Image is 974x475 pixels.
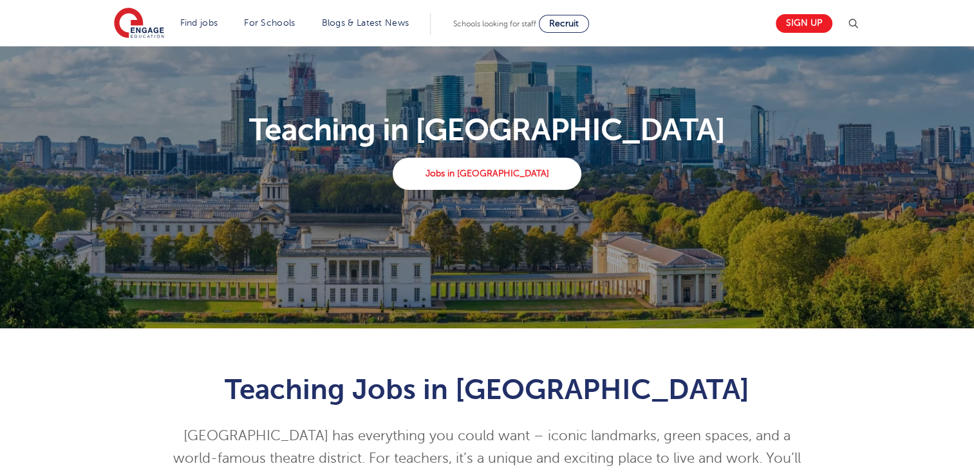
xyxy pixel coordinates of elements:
a: Find jobs [180,18,218,28]
p: Teaching in [GEOGRAPHIC_DATA] [106,115,868,145]
a: Jobs in [GEOGRAPHIC_DATA] [393,158,581,190]
span: Schools looking for staff [453,19,536,28]
a: Recruit [539,15,589,33]
span: Teaching Jobs in [GEOGRAPHIC_DATA] [225,373,749,405]
img: Engage Education [114,8,164,40]
span: Recruit [549,19,579,28]
a: Blogs & Latest News [322,18,409,28]
a: Sign up [776,14,832,33]
a: For Schools [244,18,295,28]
